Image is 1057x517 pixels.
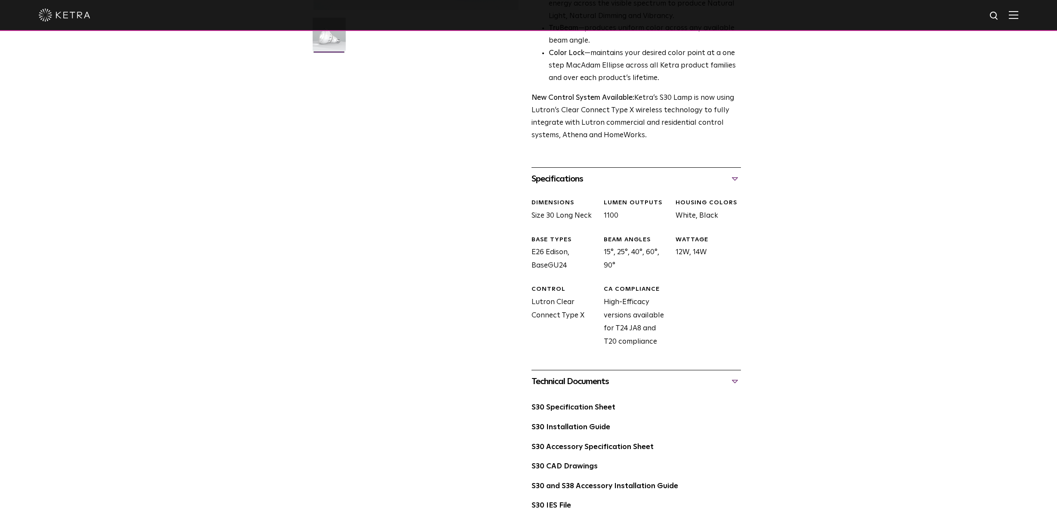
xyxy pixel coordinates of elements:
div: 1100 [597,199,669,222]
img: search icon [989,11,1000,22]
a: S30 and S38 Accessory Installation Guide [532,483,678,490]
div: 15°, 25°, 40°, 60°, 90° [597,236,669,273]
a: S30 CAD Drawings [532,463,598,470]
div: 12W, 14W [669,236,741,273]
div: Specifications [532,172,741,186]
img: Hamburger%20Nav.svg [1009,11,1018,19]
a: S30 IES File [532,502,571,509]
div: E26 Edison, BaseGU24 [525,236,597,273]
div: CA COMPLIANCE [604,285,669,294]
div: Lutron Clear Connect Type X [525,285,597,348]
div: LUMEN OUTPUTS [604,199,669,207]
li: —maintains your desired color point at a one step MacAdam Ellipse across all Ketra product famili... [549,47,741,85]
img: ketra-logo-2019-white [39,9,90,22]
div: CONTROL [532,285,597,294]
div: BEAM ANGLES [604,236,669,244]
li: —produces uniform color across any available beam angle. [549,22,741,47]
div: HOUSING COLORS [676,199,741,207]
a: S30 Specification Sheet [532,404,615,411]
div: Size 30 Long Neck [525,199,597,222]
div: Technical Documents [532,375,741,388]
div: DIMENSIONS [532,199,597,207]
div: WATTAGE [676,236,741,244]
strong: Color Lock [549,49,584,57]
a: S30 Installation Guide [532,424,610,431]
div: BASE TYPES [532,236,597,244]
a: S30 Accessory Specification Sheet [532,443,654,451]
p: Ketra’s S30 Lamp is now using Lutron’s Clear Connect Type X wireless technology to fully integrat... [532,92,741,142]
div: High-Efficacy versions available for T24 JA8 and T20 compliance [597,285,669,348]
div: White, Black [669,199,741,222]
img: S30-Lamp-Edison-2021-Web-Square [313,18,346,57]
strong: New Control System Available: [532,94,634,102]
